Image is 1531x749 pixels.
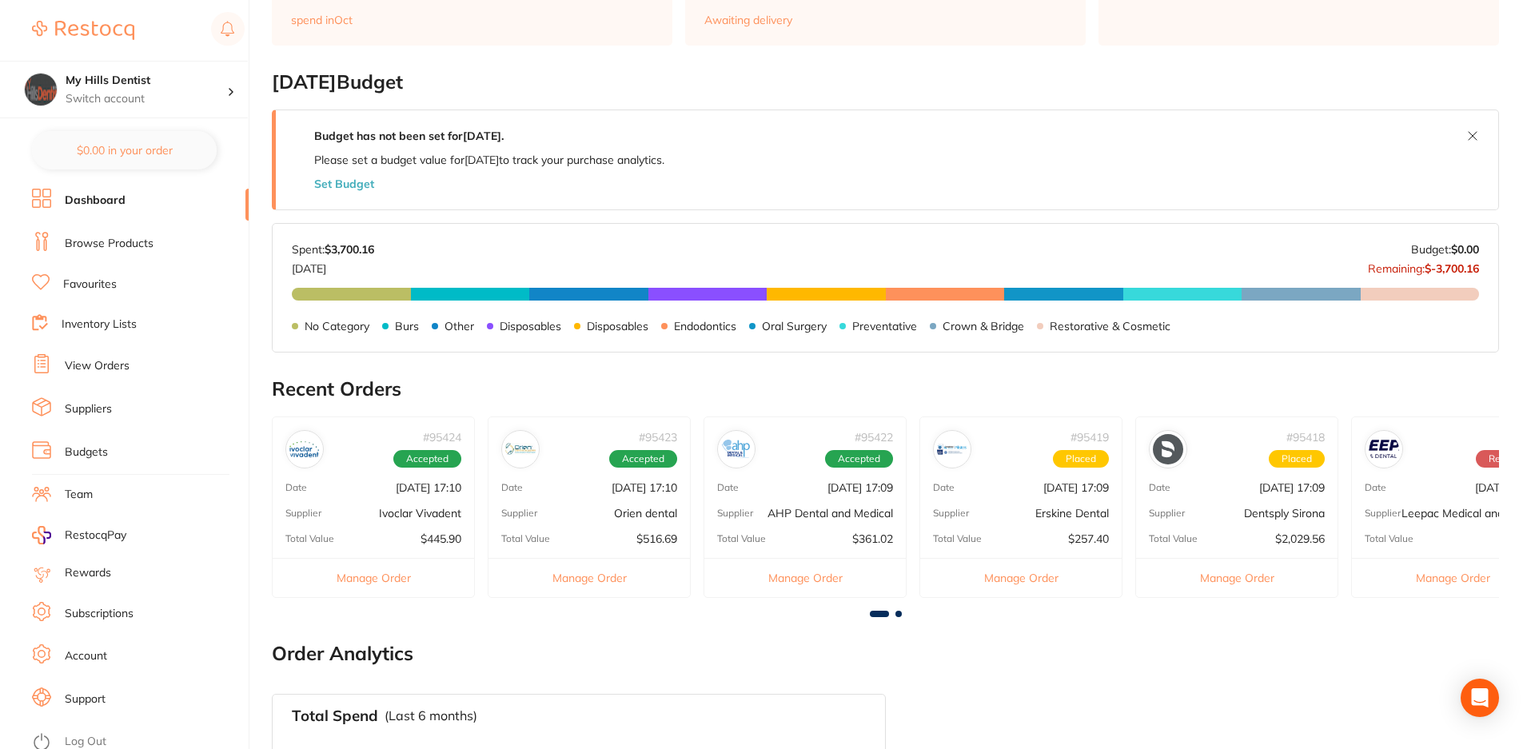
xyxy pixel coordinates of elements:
p: [DATE] 17:09 [1043,481,1109,494]
a: Favourites [63,277,117,293]
p: Please set a budget value for [DATE] to track your purchase analytics. [314,153,664,166]
p: Date [933,482,955,493]
p: Budget: [1411,243,1479,256]
p: Supplier [933,508,969,519]
p: # 95419 [1071,431,1109,444]
p: spend in Oct [291,14,353,26]
p: Date [1149,482,1170,493]
img: Erskine Dental [937,434,967,464]
span: RestocqPay [65,528,126,544]
a: Rewards [65,565,111,581]
button: Manage Order [488,558,690,597]
p: [DATE] 17:10 [612,481,677,494]
p: Supplier [717,508,753,519]
strong: $-3,700.16 [1425,261,1479,276]
strong: $0.00 [1451,242,1479,257]
p: (Last 6 months) [385,708,477,723]
p: Other [445,320,474,333]
span: Placed [1053,450,1109,468]
p: Disposables [500,320,561,333]
div: Open Intercom Messenger [1461,679,1499,717]
p: Spent: [292,243,374,256]
p: $257.40 [1068,532,1109,545]
p: Switch account [66,91,227,107]
a: Browse Products [65,236,153,252]
a: View Orders [65,358,130,374]
p: [DATE] 17:10 [396,481,461,494]
a: Team [65,487,93,503]
p: AHP Dental and Medical [767,507,893,520]
p: $2,029.56 [1275,532,1325,545]
p: [DATE] 17:09 [1259,481,1325,494]
img: RestocqPay [32,526,51,544]
a: Dashboard [65,193,126,209]
a: Support [65,691,106,707]
img: My Hills Dentist [25,74,57,106]
img: Orien dental [505,434,536,464]
p: Supplier [1149,508,1185,519]
button: $0.00 in your order [32,131,217,169]
p: # 95424 [423,431,461,444]
p: Dentsply Sirona [1244,507,1325,520]
span: Placed [1269,450,1325,468]
a: Subscriptions [65,606,134,622]
a: Inventory Lists [62,317,137,333]
img: Leepac Medical and Dental [1369,434,1399,464]
h4: My Hills Dentist [66,73,227,89]
p: Supplier [1365,508,1401,519]
p: Awaiting delivery [704,14,792,26]
p: Remaining: [1368,256,1479,275]
button: Set Budget [314,177,374,190]
p: Total Value [1365,533,1413,544]
p: Total Value [1149,533,1198,544]
p: Total Value [933,533,982,544]
button: Manage Order [920,558,1122,597]
p: Orien dental [614,507,677,520]
h3: Total Spend [292,707,378,725]
p: # 95422 [855,431,893,444]
p: Total Value [717,533,766,544]
p: Restorative & Cosmetic [1050,320,1170,333]
p: Date [501,482,523,493]
button: Manage Order [704,558,906,597]
h2: Order Analytics [272,643,1499,665]
img: Ivoclar Vivadent [289,434,320,464]
p: # 95418 [1286,431,1325,444]
img: AHP Dental and Medical [721,434,752,464]
p: Disposables [587,320,648,333]
p: Endodontics [674,320,736,333]
a: Suppliers [65,401,112,417]
p: Supplier [501,508,537,519]
span: Accepted [609,450,677,468]
h2: [DATE] Budget [272,71,1499,94]
p: $445.90 [421,532,461,545]
p: Total Value [501,533,550,544]
a: Account [65,648,107,664]
strong: Budget has not been set for [DATE] . [314,129,504,143]
p: Supplier [285,508,321,519]
p: Date [717,482,739,493]
p: Preventative [852,320,917,333]
a: Budgets [65,444,108,460]
p: Erskine Dental [1035,507,1109,520]
p: No Category [305,320,369,333]
p: $361.02 [852,532,893,545]
span: Accepted [825,450,893,468]
p: Crown & Bridge [943,320,1024,333]
p: Total Value [285,533,334,544]
p: Ivoclar Vivadent [379,507,461,520]
img: Restocq Logo [32,21,134,40]
p: [DATE] [292,256,374,275]
p: Oral Surgery [762,320,827,333]
h2: Recent Orders [272,378,1499,400]
img: Dentsply Sirona [1153,434,1183,464]
button: Manage Order [273,558,474,597]
p: Burs [395,320,419,333]
span: Accepted [393,450,461,468]
a: RestocqPay [32,526,126,544]
a: Restocq Logo [32,12,134,49]
strong: $3,700.16 [325,242,374,257]
button: Manage Order [1136,558,1338,597]
p: $516.69 [636,532,677,545]
p: # 95423 [639,431,677,444]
